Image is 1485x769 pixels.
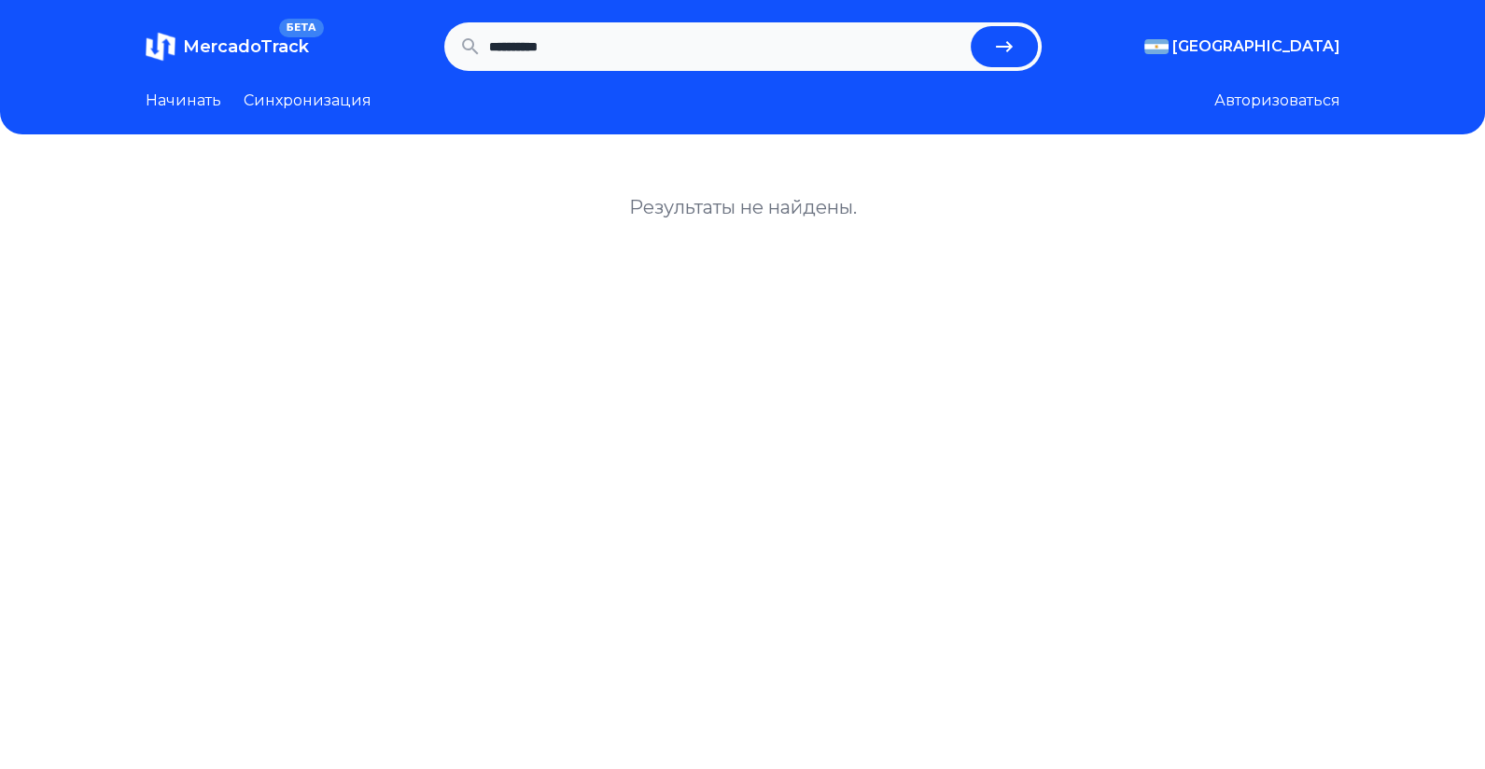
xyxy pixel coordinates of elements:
[1144,35,1340,58] button: [GEOGRAPHIC_DATA]
[244,90,371,112] a: Синхронизация
[1214,90,1340,112] button: Авторизоваться
[1144,39,1169,54] img: Аргентина
[146,90,221,112] a: Начинать
[1172,37,1340,55] font: [GEOGRAPHIC_DATA]
[146,91,221,109] font: Начинать
[1214,91,1340,109] font: Авторизоваться
[146,32,175,62] img: MercadoTrack
[183,36,309,57] font: MercadoTrack
[244,91,371,109] font: Синхронизация
[629,196,857,218] font: Результаты не найдены.
[146,32,309,62] a: MercadoTrackБЕТА
[287,21,316,34] font: БЕТА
